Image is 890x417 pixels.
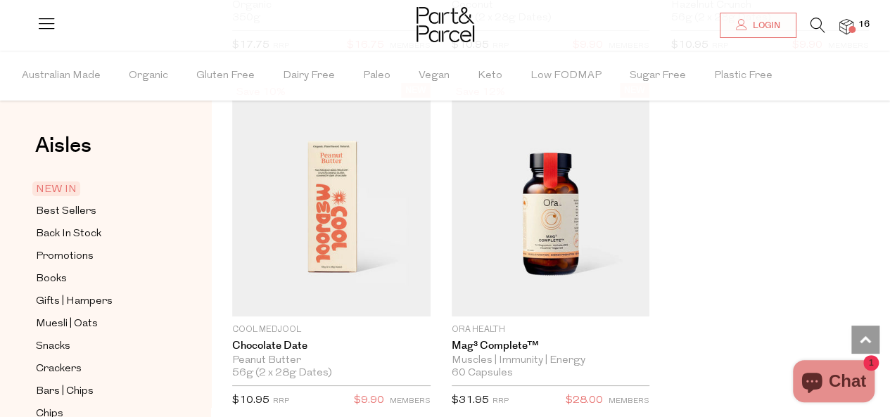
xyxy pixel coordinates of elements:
[417,7,474,42] img: Part&Parcel
[478,51,502,101] span: Keto
[530,51,602,101] span: Low FODMAP
[36,361,82,378] span: Crackers
[232,83,431,316] img: Chocolate Date
[36,226,101,243] span: Back In Stock
[609,397,649,405] small: MEMBERS
[566,392,603,410] span: $28.00
[232,367,332,380] span: 56g (2 x 28g Dates)
[36,225,164,243] a: Back In Stock
[36,338,164,355] a: Snacks
[36,360,164,378] a: Crackers
[36,383,164,400] a: Bars | Chips
[36,293,113,310] span: Gifts | Hampers
[129,51,168,101] span: Organic
[452,340,650,352] a: Mag³ Complete™
[492,397,509,405] small: RRP
[283,51,335,101] span: Dairy Free
[36,248,164,265] a: Promotions
[714,51,773,101] span: Plastic Free
[36,181,164,198] a: NEW IN
[36,316,98,333] span: Muesli | Oats
[35,130,91,161] span: Aisles
[855,18,873,31] span: 16
[36,338,70,355] span: Snacks
[36,383,94,400] span: Bars | Chips
[749,20,780,32] span: Login
[232,340,431,352] a: Chocolate Date
[273,397,289,405] small: RRP
[232,395,269,406] span: $10.95
[36,203,96,220] span: Best Sellers
[36,293,164,310] a: Gifts | Hampers
[452,83,650,316] img: Mag³ Complete™
[36,248,94,265] span: Promotions
[22,51,101,101] span: Australian Made
[35,135,91,170] a: Aisles
[789,360,879,406] inbox-online-store-chat: Shopify online store chat
[452,323,650,336] p: Ora Health
[390,397,431,405] small: MEMBERS
[36,270,164,288] a: Books
[720,13,796,38] a: Login
[839,19,853,34] a: 16
[196,51,255,101] span: Gluten Free
[363,51,390,101] span: Paleo
[452,395,489,406] span: $31.95
[36,315,164,333] a: Muesli | Oats
[452,367,513,380] span: 60 Capsules
[232,323,431,336] p: Cool Medjool
[32,181,80,196] span: NEW IN
[36,203,164,220] a: Best Sellers
[354,392,384,410] span: $9.90
[452,354,650,367] div: Muscles | Immunity | Energy
[36,271,67,288] span: Books
[630,51,686,101] span: Sugar Free
[419,51,450,101] span: Vegan
[232,354,431,367] div: Peanut Butter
